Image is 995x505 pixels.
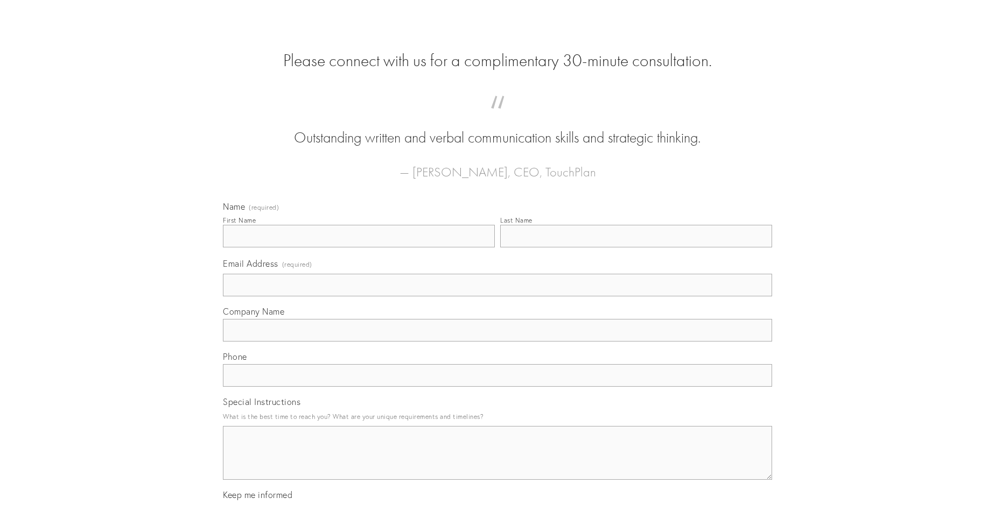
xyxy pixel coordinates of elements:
span: Email Address [223,258,278,269]
p: What is the best time to reach you? What are your unique requirements and timelines? [223,409,772,424]
div: First Name [223,216,256,224]
div: Last Name [500,216,532,224]
blockquote: Outstanding written and verbal communication skills and strategic thinking. [240,106,755,148]
span: (required) [282,257,312,272]
span: “ [240,106,755,127]
span: Name [223,201,245,212]
span: Phone [223,351,247,362]
span: Company Name [223,306,284,317]
span: (required) [249,204,279,211]
figcaption: — [PERSON_NAME], CEO, TouchPlan [240,148,755,183]
span: Keep me informed [223,489,292,500]
h2: Please connect with us for a complimentary 30-minute consultation. [223,51,772,71]
span: Special Instructions [223,396,300,407]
